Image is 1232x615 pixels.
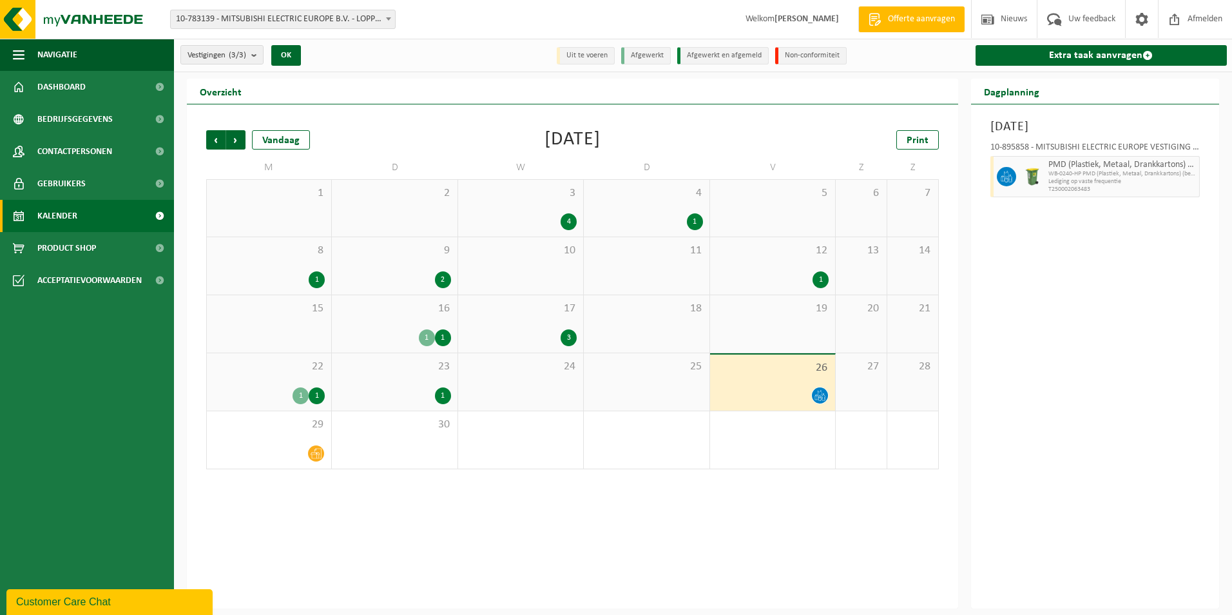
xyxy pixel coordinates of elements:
[171,10,395,28] span: 10-783139 - MITSUBISHI ELECTRIC EUROPE B.V. - LOPPEM
[842,244,880,258] span: 13
[213,418,325,432] span: 29
[990,117,1200,137] h3: [DATE]
[465,302,577,316] span: 17
[435,329,451,346] div: 1
[37,168,86,200] span: Gebruikers
[180,45,264,64] button: Vestigingen(3/3)
[590,186,702,200] span: 4
[37,103,113,135] span: Bedrijfsgegevens
[894,186,932,200] span: 7
[775,14,839,24] strong: [PERSON_NAME]
[309,387,325,404] div: 1
[842,302,880,316] span: 20
[842,360,880,374] span: 27
[293,387,309,404] div: 1
[710,156,836,179] td: V
[887,156,939,179] td: Z
[1048,160,1197,170] span: PMD (Plastiek, Metaal, Drankkartons) (bedrijven)
[894,302,932,316] span: 21
[465,186,577,200] span: 3
[1023,167,1042,186] img: WB-0240-HPE-GN-50
[1048,170,1197,178] span: WB-0240-HP PMD (Plastiek, Metaal, Drankkartons) (bedrijven)
[271,45,301,66] button: OK
[687,213,703,230] div: 1
[37,232,96,264] span: Product Shop
[226,130,245,150] span: Volgende
[894,360,932,374] span: 28
[435,387,451,404] div: 1
[590,302,702,316] span: 18
[590,360,702,374] span: 25
[188,46,246,65] span: Vestigingen
[907,135,929,146] span: Print
[1048,178,1197,186] span: Lediging op vaste frequentie
[561,329,577,346] div: 3
[338,418,450,432] span: 30
[435,271,451,288] div: 2
[896,130,939,150] a: Print
[584,156,709,179] td: D
[976,45,1227,66] a: Extra taak aanvragen
[990,143,1200,156] div: 10-895858 - MITSUBISHI ELECTRIC EUROPE VESTIGING TERNAT - TERNAT
[561,213,577,230] div: 4
[187,79,255,104] h2: Overzicht
[717,302,829,316] span: 19
[971,79,1052,104] h2: Dagplanning
[557,47,615,64] li: Uit te voeren
[213,244,325,258] span: 8
[590,244,702,258] span: 11
[894,244,932,258] span: 14
[332,156,457,179] td: D
[1048,186,1197,193] span: T250002063483
[842,186,880,200] span: 6
[858,6,965,32] a: Offerte aanvragen
[206,156,332,179] td: M
[37,71,86,103] span: Dashboard
[309,271,325,288] div: 1
[37,135,112,168] span: Contactpersonen
[836,156,887,179] td: Z
[813,271,829,288] div: 1
[419,329,435,346] div: 1
[775,47,847,64] li: Non-conformiteit
[338,244,450,258] span: 9
[252,130,310,150] div: Vandaag
[229,51,246,59] count: (3/3)
[717,361,829,375] span: 26
[458,156,584,179] td: W
[465,360,577,374] span: 24
[6,587,215,615] iframe: chat widget
[677,47,769,64] li: Afgewerkt en afgemeld
[621,47,671,64] li: Afgewerkt
[338,302,450,316] span: 16
[37,200,77,232] span: Kalender
[544,130,601,150] div: [DATE]
[170,10,396,29] span: 10-783139 - MITSUBISHI ELECTRIC EUROPE B.V. - LOPPEM
[213,186,325,200] span: 1
[213,360,325,374] span: 22
[338,186,450,200] span: 2
[717,186,829,200] span: 5
[885,13,958,26] span: Offerte aanvragen
[717,244,829,258] span: 12
[213,302,325,316] span: 15
[37,39,77,71] span: Navigatie
[37,264,142,297] span: Acceptatievoorwaarden
[465,244,577,258] span: 10
[206,130,226,150] span: Vorige
[338,360,450,374] span: 23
